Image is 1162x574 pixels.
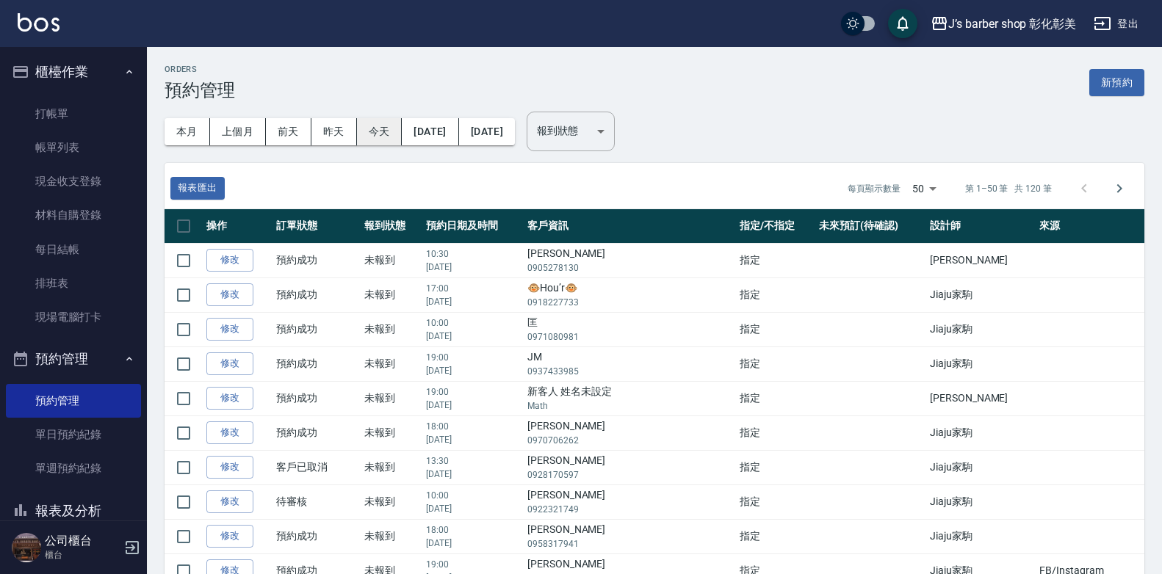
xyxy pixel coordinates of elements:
[273,450,361,484] td: 客戶已取消
[6,418,141,451] a: 單日預約紀錄
[6,198,141,232] a: 材料自購登錄
[361,209,422,244] th: 報到狀態
[210,118,266,145] button: 上個月
[524,450,736,484] td: [PERSON_NAME]
[422,209,524,244] th: 預約日期及時間
[459,118,515,145] button: [DATE]
[6,340,141,378] button: 預約管理
[1102,171,1137,206] button: Go to next page
[273,381,361,415] td: 預約成功
[6,164,141,198] a: 現金收支登錄
[926,277,1036,312] td: Jiaju家駒
[206,421,253,444] a: 修改
[426,558,520,571] p: 19:00
[426,282,520,295] p: 17:00
[426,489,520,502] p: 10:00
[426,295,520,308] p: [DATE]
[426,316,520,330] p: 10:00
[426,385,520,399] p: 19:00
[6,492,141,530] button: 報表及分析
[906,169,942,208] div: 50
[426,364,520,377] p: [DATE]
[273,243,361,277] td: 預約成功
[206,352,253,375] a: 修改
[527,330,732,344] p: 0971080981
[361,243,422,277] td: 未報到
[524,519,736,553] td: [PERSON_NAME]
[736,277,815,312] td: 指定
[426,523,520,537] p: 18:00
[361,312,422,346] td: 未報到
[524,484,736,519] td: [PERSON_NAME]
[426,261,520,274] p: [DATE]
[926,346,1036,381] td: Jiaju家駒
[273,415,361,450] td: 預約成功
[426,537,520,550] p: [DATE]
[6,266,141,300] a: 排班表
[426,420,520,433] p: 18:00
[6,97,141,131] a: 打帳單
[926,415,1036,450] td: Jiaju家駒
[736,450,815,484] td: 指定
[926,519,1036,553] td: Jiaju家駒
[1089,69,1144,96] button: 新預約
[926,450,1036,484] td: Jiaju家駒
[357,118,403,145] button: 今天
[426,454,520,468] p: 13:30
[361,450,422,484] td: 未報到
[524,415,736,450] td: [PERSON_NAME]
[273,519,361,553] td: 預約成功
[527,399,732,413] p: Math
[266,118,311,145] button: 前天
[206,456,253,479] a: 修改
[6,131,141,164] a: 帳單列表
[965,182,1052,195] p: 第 1–50 筆 共 120 筆
[6,233,141,266] a: 每日結帳
[527,296,732,309] p: 0918227733
[165,118,210,145] button: 本月
[926,243,1036,277] td: [PERSON_NAME]
[527,365,732,378] p: 0937433985
[736,519,815,553] td: 指定
[273,346,361,381] td: 預約成功
[524,243,736,277] td: [PERSON_NAME]
[888,9,917,38] button: save
[6,300,141,334] a: 現場電腦打卡
[736,381,815,415] td: 指定
[426,433,520,446] p: [DATE]
[170,177,225,200] a: 報表匯出
[203,209,273,244] th: 操作
[426,247,520,261] p: 10:30
[206,318,253,341] a: 修改
[926,209,1036,244] th: 設計師
[206,490,253,513] a: 修改
[925,9,1082,39] button: J’s barber shop 彰化彰美
[527,434,732,447] p: 0970706262
[426,351,520,364] p: 19:00
[361,381,422,415] td: 未報到
[361,277,422,312] td: 未報到
[524,277,736,312] td: 🐵Hou’r🐵
[12,533,41,562] img: Person
[736,209,815,244] th: 指定/不指定
[273,312,361,346] td: 預約成功
[736,312,815,346] td: 指定
[206,525,253,548] a: 修改
[524,312,736,346] td: 匡
[165,65,235,74] h2: Orders
[926,312,1036,346] td: Jiaju家駒
[527,261,732,275] p: 0905278130
[948,15,1076,33] div: J’s barber shop 彰化彰美
[361,519,422,553] td: 未報到
[736,346,815,381] td: 指定
[1036,209,1144,244] th: 來源
[273,277,361,312] td: 預約成功
[361,415,422,450] td: 未報到
[45,548,120,562] p: 櫃台
[45,534,120,548] h5: 公司櫃台
[848,182,901,195] p: 每頁顯示數量
[815,209,926,244] th: 未來預訂(待確認)
[273,484,361,519] td: 待審核
[6,53,141,91] button: 櫃檯作業
[524,346,736,381] td: JM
